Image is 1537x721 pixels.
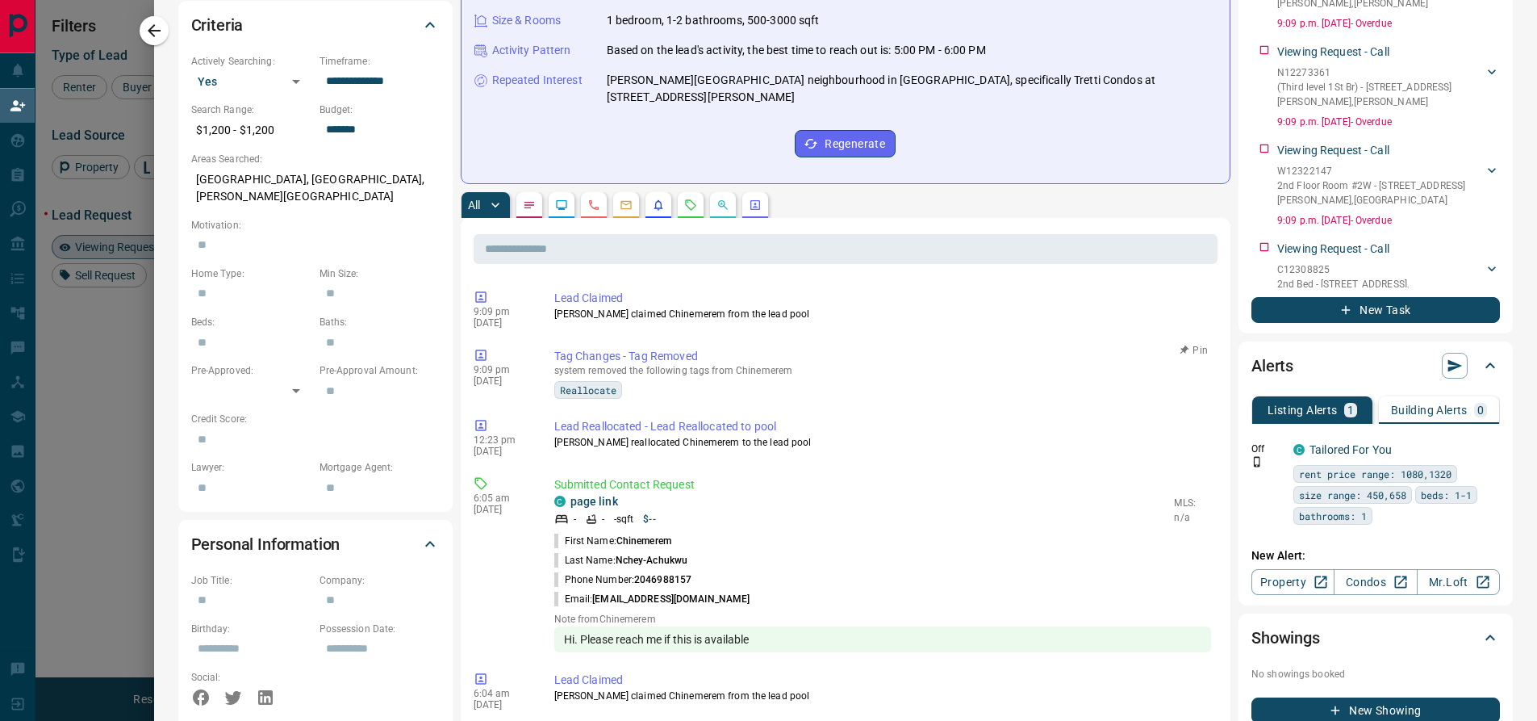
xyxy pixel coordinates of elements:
[1251,353,1293,379] h2: Alerts
[554,672,1212,689] p: Lead Claimed
[1421,487,1472,503] span: beds: 1-1
[1277,16,1500,31] p: 9:09 p.m. [DATE] - Overdue
[320,460,440,475] p: Mortgage Agent:
[1299,508,1367,524] span: bathrooms: 1
[607,72,1217,106] p: [PERSON_NAME][GEOGRAPHIC_DATA] neighbourhood in [GEOGRAPHIC_DATA], specifically Tretti Condos at ...
[1268,405,1338,416] p: Listing Alerts
[749,199,762,212] svg: Agent Actions
[1277,161,1500,211] div: W123221472nd Floor Room #2W - [STREET_ADDRESS][PERSON_NAME],[GEOGRAPHIC_DATA]
[191,412,440,426] p: Credit Score:
[474,688,530,699] p: 6:04 am
[191,6,440,44] div: Criteria
[320,266,440,281] p: Min Size:
[602,512,604,526] p: -
[1347,405,1354,416] p: 1
[592,593,750,605] span: [EMAIL_ADDRESS][DOMAIN_NAME]
[554,476,1212,493] p: Submitted Contact Request
[554,418,1212,435] p: Lead Reallocated - Lead Reallocated to pool
[523,199,536,212] svg: Notes
[492,12,562,29] p: Size & Rooms
[191,460,311,475] p: Lawyer:
[1277,259,1500,309] div: C123088252nd Bed - [STREET_ADDRESS],[GEOGRAPHIC_DATA]
[191,525,440,564] div: Personal Information
[191,54,311,69] p: Actively Searching:
[684,199,697,212] svg: Requests
[1251,442,1284,456] p: Off
[1477,405,1484,416] p: 0
[1251,297,1500,323] button: New Task
[554,572,692,587] p: Phone Number:
[191,152,440,166] p: Areas Searched:
[607,12,820,29] p: 1 bedroom, 1-2 bathrooms, 500-3000 sqft
[1251,667,1500,681] p: No showings booked
[554,534,671,548] p: First Name:
[1299,487,1406,503] span: size range: 450,658
[1277,80,1484,109] p: (Third level 1St Br) - [STREET_ADDRESS][PERSON_NAME] , [PERSON_NAME]
[1251,346,1500,385] div: Alerts
[474,699,530,711] p: [DATE]
[191,622,311,636] p: Birthday:
[320,54,440,69] p: Timeframe:
[1309,443,1392,456] a: Tailored For You
[191,117,311,144] p: $1,200 - $1,200
[191,266,311,281] p: Home Type:
[560,382,616,398] span: Reallocate
[474,306,530,317] p: 9:09 pm
[554,553,688,568] p: Last Name:
[1171,343,1217,358] button: Pin
[616,555,687,566] span: Nchey-Achukwu
[320,573,440,588] p: Company:
[320,103,440,117] p: Budget:
[1277,262,1484,277] p: C12308825
[474,493,530,504] p: 6:05 am
[607,42,986,59] p: Based on the lead's activity, the best time to reach out is: 5:00 PM - 6:00 PM
[574,512,576,526] p: -
[191,573,311,588] p: Job Title:
[1251,547,1500,564] p: New Alert:
[1277,178,1484,207] p: 2nd Floor Room #2W - [STREET_ADDRESS][PERSON_NAME] , [GEOGRAPHIC_DATA]
[492,42,571,59] p: Activity Pattern
[554,435,1212,450] p: [PERSON_NAME] reallocated Chinemerem to the lead pool
[191,531,340,557] h2: Personal Information
[1277,44,1389,61] p: Viewing Request - Call
[616,535,671,547] span: Chinemerem
[1277,164,1484,178] p: W12322147
[554,307,1212,321] p: [PERSON_NAME] claimed Chinemerem from the lead pool
[320,315,440,329] p: Baths:
[474,317,530,329] p: [DATE]
[320,363,440,378] p: Pre-Approval Amount:
[492,72,583,89] p: Repeated Interest
[620,199,633,212] svg: Emails
[191,166,440,210] p: [GEOGRAPHIC_DATA], [GEOGRAPHIC_DATA], [PERSON_NAME][GEOGRAPHIC_DATA]
[1417,569,1500,595] a: Mr.Loft
[1299,466,1451,482] span: rent price range: 1080,1320
[1334,569,1417,595] a: Condos
[1251,618,1500,657] div: Showings
[614,512,634,526] p: - sqft
[555,199,568,212] svg: Lead Browsing Activity
[1251,456,1263,467] svg: Push Notification Only
[554,496,566,507] div: condos.ca
[468,199,481,211] p: All
[1293,444,1305,455] div: condos.ca
[716,199,729,212] svg: Opportunities
[1391,405,1468,416] p: Building Alerts
[643,512,655,526] p: $--
[1277,115,1500,129] p: 9:09 p.m. [DATE] - Overdue
[554,348,1212,365] p: Tag Changes - Tag Removed
[554,365,1212,376] p: system removed the following tags from Chinemerem
[191,103,311,117] p: Search Range:
[191,315,311,329] p: Beds:
[474,446,530,457] p: [DATE]
[1174,496,1211,525] p: MLS: n/a
[795,130,896,157] button: Regenerate
[1251,625,1320,651] h2: Showings
[474,434,530,446] p: 12:23 pm
[1277,65,1484,80] p: N12273361
[554,689,1212,703] p: [PERSON_NAME] claimed Chinemerem from the lead pool
[1251,569,1334,595] a: Property
[191,69,311,94] div: Yes
[554,614,1212,625] p: Note from Chinemerem
[1277,241,1389,258] p: Viewing Request - Call
[191,363,311,378] p: Pre-Approved:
